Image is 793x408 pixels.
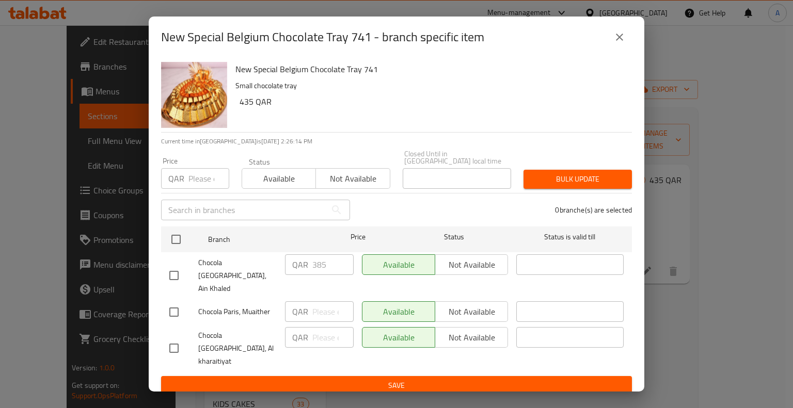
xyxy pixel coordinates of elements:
[235,79,624,92] p: Small chocolate tray
[401,231,508,243] span: Status
[168,172,184,185] p: QAR
[161,62,227,128] img: New Special Belgium Chocolate Tray 741
[292,305,308,318] p: QAR
[198,256,277,295] span: Chocola [GEOGRAPHIC_DATA], Ain Khaled
[188,168,229,189] input: Please enter price
[324,231,392,243] span: Price
[161,200,326,220] input: Search in branches
[242,168,316,189] button: Available
[555,205,632,215] p: 0 branche(s) are selected
[198,305,277,318] span: Chocola Paris, Muaither
[312,327,354,348] input: Please enter price
[292,331,308,344] p: QAR
[198,329,277,368] span: Chocola [GEOGRAPHIC_DATA], Al kharaitiyat
[161,137,632,146] p: Current time in [GEOGRAPHIC_DATA] is [DATE] 2:26:14 PM
[532,173,624,186] span: Bulk update
[161,29,484,45] h2: New Special Belgium Chocolate Tray 741 - branch specific item
[312,254,354,275] input: Please enter price
[169,379,624,392] span: Save
[240,94,624,109] h6: 435 QAR
[524,170,632,189] button: Bulk update
[315,168,390,189] button: Not available
[235,62,624,76] h6: New Special Belgium Chocolate Tray 741
[246,171,312,186] span: Available
[516,231,624,243] span: Status is valid till
[320,171,386,186] span: Not available
[161,376,632,395] button: Save
[208,233,315,246] span: Branch
[292,258,308,271] p: QAR
[607,25,632,50] button: close
[312,301,354,322] input: Please enter price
